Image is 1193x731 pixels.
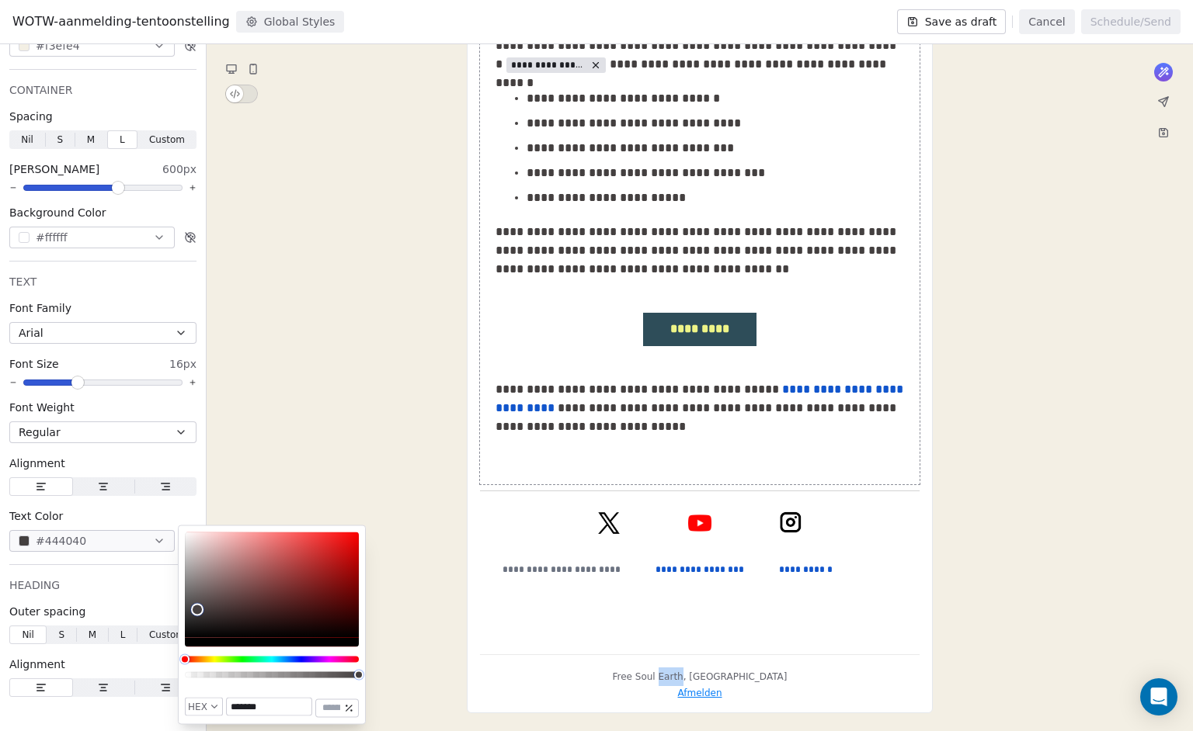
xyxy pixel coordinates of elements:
span: Spacing [9,109,53,124]
span: Font Weight [9,400,75,415]
button: Global Styles [236,11,345,33]
button: Save as draft [897,9,1007,34]
span: #444040 [36,533,86,549]
button: Cancel [1019,9,1074,34]
span: Custom [149,133,185,147]
span: Font Size [9,356,59,372]
span: S [57,133,63,147]
div: Color [185,532,359,638]
span: L [120,628,126,642]
div: CONTAINER [9,82,197,98]
button: #f3efe4 [9,35,175,57]
span: Custom [149,628,185,642]
span: WOTW-aanmelding-tentoonstelling [12,12,230,31]
span: M [89,628,96,642]
span: Text Color [9,508,63,524]
span: Nil [21,133,33,147]
div: Alpha [185,672,359,678]
span: M [87,133,95,147]
button: Schedule/Send [1081,9,1181,34]
span: 16px [169,356,197,372]
span: Arial [19,325,43,341]
span: #f3efe4 [36,38,80,54]
span: Outer spacing [9,604,85,619]
span: Font Family [9,300,71,316]
span: #ffffff [36,230,68,246]
span: Regular [19,424,61,441]
div: TEXT [9,274,197,289]
div: HEADING [9,577,197,593]
div: Hue [185,657,359,663]
button: #ffffff [9,227,175,248]
span: Alignment [9,657,65,672]
span: [PERSON_NAME] [9,161,99,177]
span: 600px [162,161,197,177]
button: HEX [185,698,223,716]
span: Background Color [9,205,106,220]
span: S [58,628,64,642]
span: Alignment [9,456,65,471]
button: #444040 [9,530,175,552]
div: Open Intercom Messenger [1140,678,1177,715]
